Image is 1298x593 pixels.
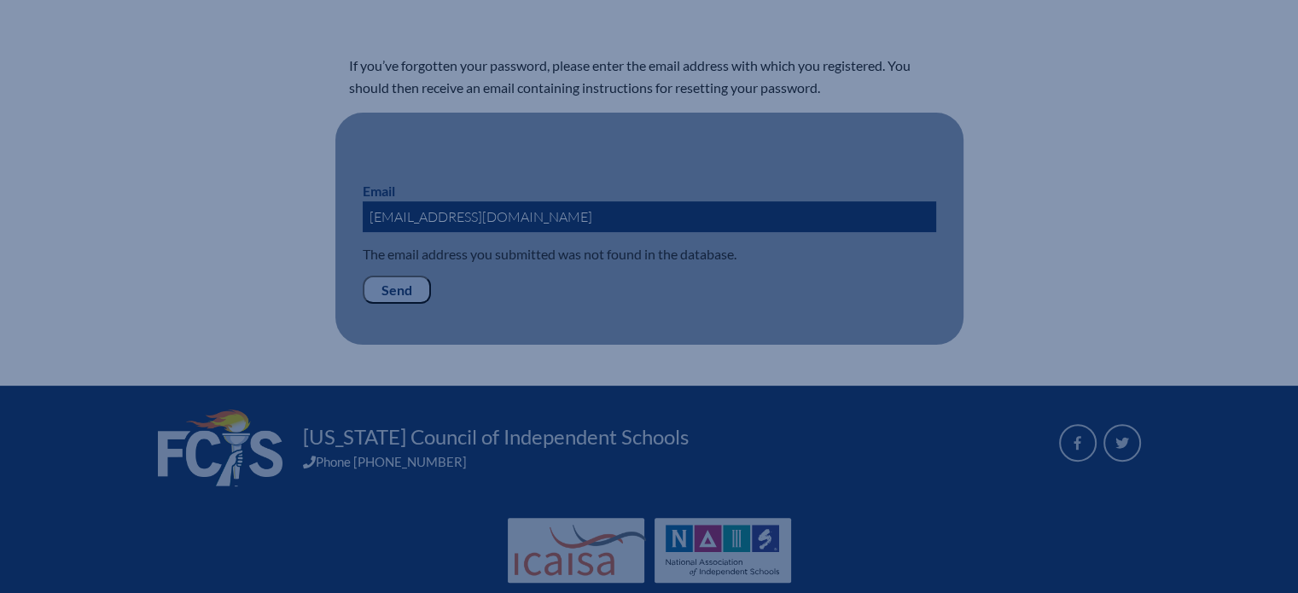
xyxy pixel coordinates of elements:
[296,423,696,451] a: [US_STATE] Council of Independent Schools
[666,525,780,576] img: NAIS Logo
[515,525,646,576] img: Int'l Council Advancing Independent School Accreditation logo
[303,454,1039,469] div: Phone [PHONE_NUMBER]
[363,183,395,199] label: Email
[363,276,431,305] input: Send
[349,55,950,99] p: If you’ve forgotten your password, please enter the email address with which you registered. You ...
[158,410,282,486] img: FCIS_logo_white
[335,113,963,346] fieldset: The email address you submitted was not found in the database.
